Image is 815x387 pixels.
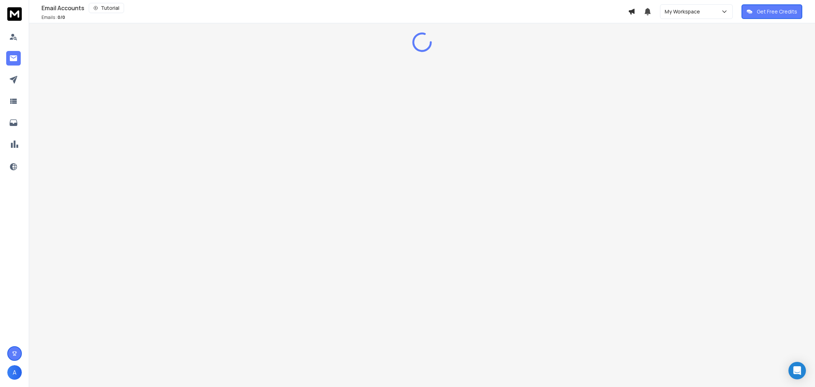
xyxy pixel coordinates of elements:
[57,14,65,20] span: 0 / 0
[41,3,628,13] div: Email Accounts
[89,3,124,13] button: Tutorial
[742,4,802,19] button: Get Free Credits
[7,365,22,380] button: A
[788,362,806,379] div: Open Intercom Messenger
[757,8,797,15] p: Get Free Credits
[665,8,703,15] p: My Workspace
[41,15,65,20] p: Emails :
